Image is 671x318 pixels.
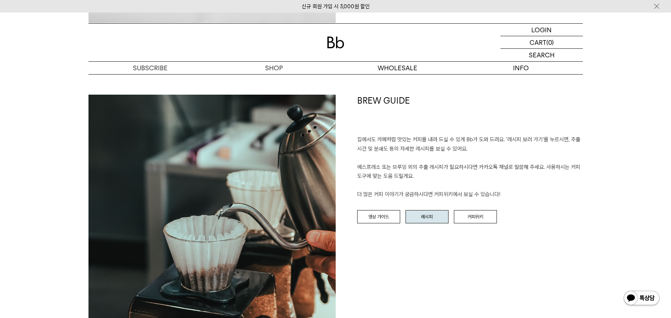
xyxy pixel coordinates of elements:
p: CART [529,36,546,48]
a: 레시피 [406,210,449,224]
a: 커피위키 [454,210,497,224]
a: 영상 가이드 [357,210,400,224]
a: CART (0) [500,36,583,49]
p: (0) [546,36,554,48]
a: 신규 회원 가입 시 3,000원 할인 [302,3,370,10]
a: LOGIN [500,24,583,36]
p: INFO [459,62,583,74]
p: LOGIN [531,24,552,36]
img: 카카오톡 채널 1:1 채팅 버튼 [623,290,660,307]
p: WHOLESALE [336,62,459,74]
a: SHOP [212,62,336,74]
h1: BREW GUIDE [357,95,583,136]
p: 집에서도 카페처럼 맛있는 커피를 내려 드실 ﻿수 있게 Bb가 도와 드려요. '레시피 보러 가기'를 누르시면, 추출 시간 및 분쇄도 등의 자세한 레시피를 보실 수 있어요. 에스... [357,135,583,199]
a: SUBSCRIBE [88,62,212,74]
img: 로고 [327,37,344,48]
p: SEARCH [529,49,555,61]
